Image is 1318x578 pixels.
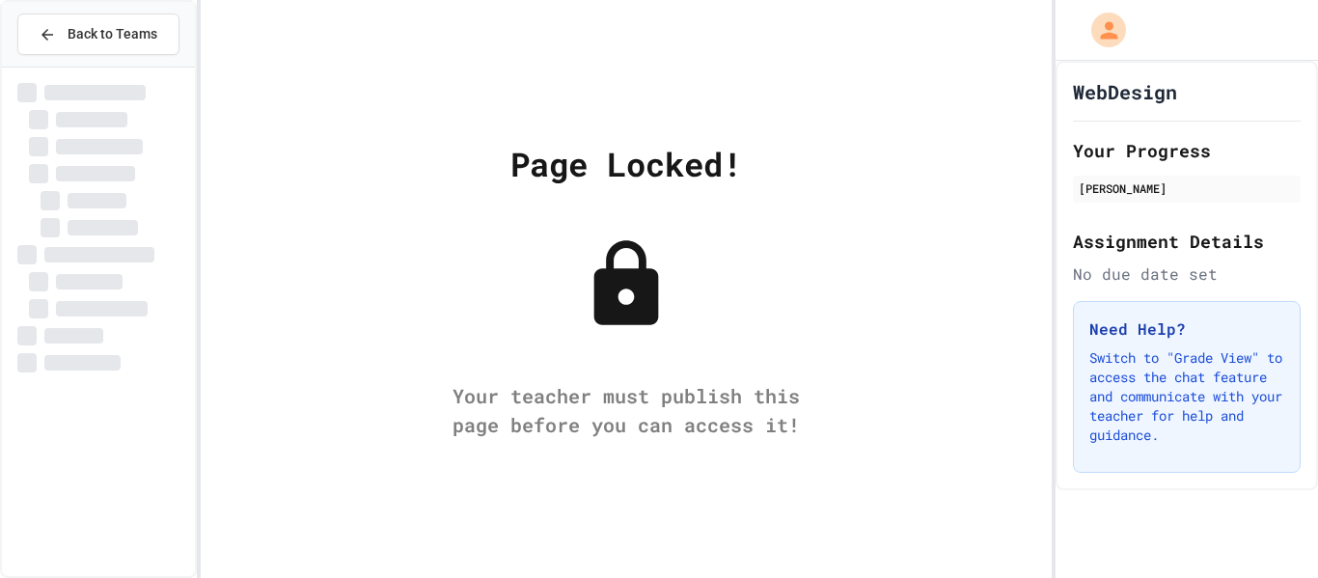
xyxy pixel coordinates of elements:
span: Back to Teams [68,24,157,44]
p: Switch to "Grade View" to access the chat feature and communicate with your teacher for help and ... [1089,348,1284,445]
h2: Assignment Details [1073,228,1301,255]
h3: Need Help? [1089,317,1284,341]
div: My Account [1071,8,1131,52]
div: [PERSON_NAME] [1079,179,1295,197]
div: Page Locked! [510,139,742,188]
button: Back to Teams [17,14,179,55]
div: No due date set [1073,262,1301,286]
h2: Your Progress [1073,137,1301,164]
div: Your teacher must publish this page before you can access it! [433,381,819,439]
h1: WebDesign [1073,78,1177,105]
